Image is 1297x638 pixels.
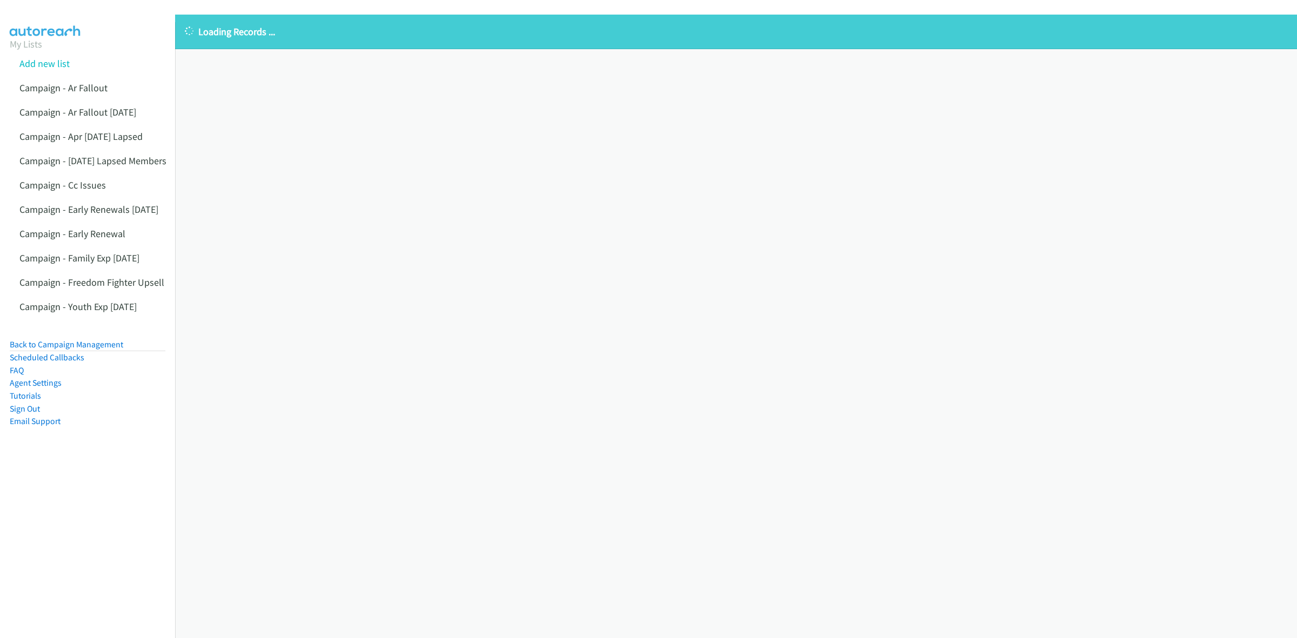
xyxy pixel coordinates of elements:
iframe: Checklist [1206,591,1289,630]
a: Campaign - Early Renewals [DATE] [19,203,158,216]
a: Agent Settings [10,378,62,388]
a: Campaign - Freedom Fighter Upsell [19,276,164,288]
p: Loading Records ... [185,24,1287,39]
a: Campaign - [DATE] Lapsed Members [19,155,166,167]
a: Sign Out [10,404,40,414]
a: Campaign - Early Renewal [19,227,125,240]
a: Add new list [19,57,70,70]
a: Campaign - Ar Fallout [DATE] [19,106,136,118]
a: Campaign - Cc Issues [19,179,106,191]
a: Back to Campaign Management [10,339,123,350]
a: Scheduled Callbacks [10,352,84,362]
a: Email Support [10,416,61,426]
a: FAQ [10,365,24,375]
a: Campaign - Family Exp [DATE] [19,252,139,264]
a: Campaign - Ar Fallout [19,82,108,94]
a: Tutorials [10,391,41,401]
a: Campaign - Youth Exp [DATE] [19,300,137,313]
iframe: Resource Center [1266,276,1297,362]
a: My Lists [10,38,42,50]
a: Campaign - Apr [DATE] Lapsed [19,130,143,143]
